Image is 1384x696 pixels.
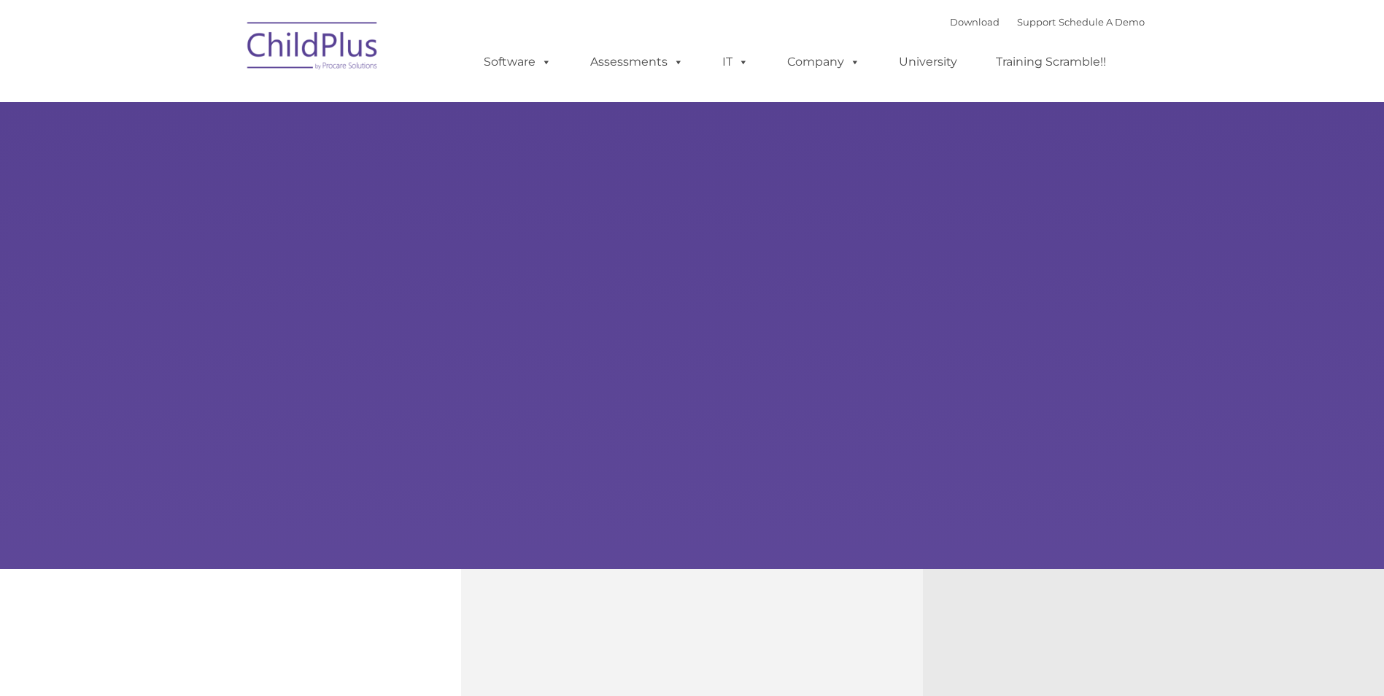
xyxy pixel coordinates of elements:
a: Schedule A Demo [1059,16,1145,28]
a: Support [1017,16,1056,28]
a: Software [469,47,566,77]
img: ChildPlus by Procare Solutions [240,12,386,85]
font: | [950,16,1145,28]
a: Assessments [576,47,698,77]
a: Download [950,16,1000,28]
a: University [884,47,972,77]
a: Company [773,47,875,77]
a: IT [708,47,763,77]
a: Training Scramble!! [981,47,1121,77]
